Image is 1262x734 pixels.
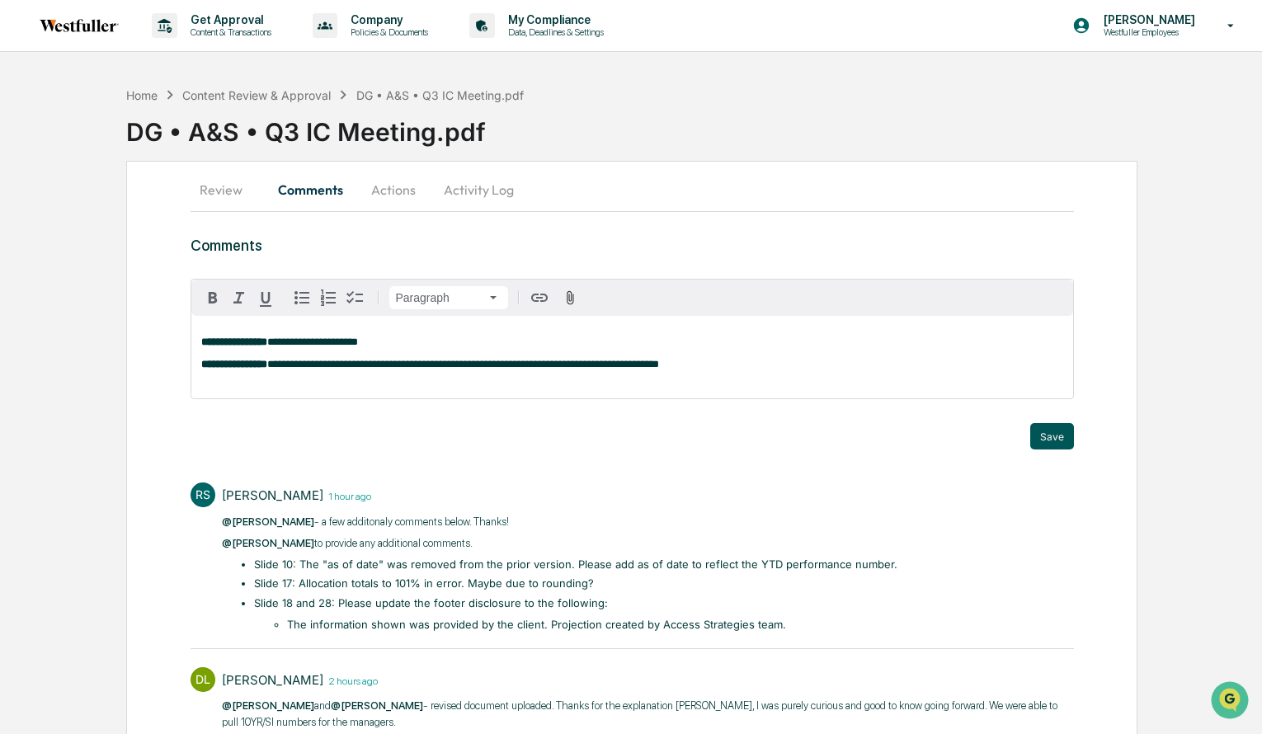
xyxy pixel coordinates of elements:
[356,170,431,209] button: Actions
[222,514,898,530] p: - a few additonaly comments below. Thanks!
[287,617,898,633] li: The information shown was provided by the client. Projection created by Access Strategies team.
[222,699,314,712] span: @[PERSON_NAME]
[200,285,226,311] button: Bold
[191,170,1074,209] div: secondary tabs example
[136,208,205,224] span: Attestations
[254,557,897,573] li: Slide 10: The "as of date" was removed from the prior version. Please add as of date to reflect t...
[1209,680,1254,724] iframe: Open customer support
[337,13,436,26] p: Company
[33,239,104,256] span: Data Lookup
[191,482,215,507] div: RS
[16,209,30,223] div: 🖐️
[222,535,898,552] p: to provide any additional comments.
[177,26,280,38] p: Content & Transactions
[265,170,356,209] button: Comments
[222,487,323,503] div: [PERSON_NAME]
[126,88,158,102] div: Home
[1030,423,1074,449] button: Save
[337,26,436,38] p: Policies & Documents
[280,131,300,151] button: Start new chat
[331,699,423,712] span: @[PERSON_NAME]
[116,279,200,292] a: Powered byPylon
[254,595,897,633] li: Slide 18 and 28: Please update the footer disclosure to the following:
[126,104,1262,147] div: DG • A&S • Q3 IC Meeting.pdf
[226,285,252,311] button: Italic
[33,208,106,224] span: Preclearance
[191,667,215,692] div: DL
[495,26,612,38] p: Data, Deadlines & Settings
[10,201,113,231] a: 🖐️Preclearance
[254,576,897,592] li: Slide 17: Allocation totals to 101% in error. Maybe due to rounding?
[1090,26,1203,38] p: Westfuller Employees
[495,13,612,26] p: My Compliance
[556,287,585,309] button: Attach files
[164,280,200,292] span: Pylon
[177,13,280,26] p: Get Approval
[182,88,331,102] div: Content Review & Approval
[40,19,119,32] img: logo
[113,201,211,231] a: 🗄️Attestations
[222,537,314,549] span: @[PERSON_NAME]
[191,237,1074,254] h3: Comments
[191,170,265,209] button: Review
[56,143,209,156] div: We're available if you need us!
[252,285,279,311] button: Underline
[1090,13,1203,26] p: [PERSON_NAME]
[222,672,323,688] div: [PERSON_NAME]
[323,488,371,502] time: Wednesday, September 10, 2025 at 1:22:27 PM PDT
[323,673,378,687] time: Wednesday, September 10, 2025 at 12:02:30 PM PDT
[222,515,314,528] span: @[PERSON_NAME]
[10,233,111,262] a: 🔎Data Lookup
[16,126,46,156] img: 1746055101610-c473b297-6a78-478c-a979-82029cc54cd1
[16,35,300,61] p: How can we help?
[222,698,1074,730] p: and - revised document uploaded. Thanks for the explanation [PERSON_NAME], I was purely curious a...
[431,170,527,209] button: Activity Log
[389,286,508,309] button: Block type
[120,209,133,223] div: 🗄️
[356,88,524,102] div: DG • A&S • Q3 IC Meeting.pdf
[56,126,271,143] div: Start new chat
[16,241,30,254] div: 🔎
